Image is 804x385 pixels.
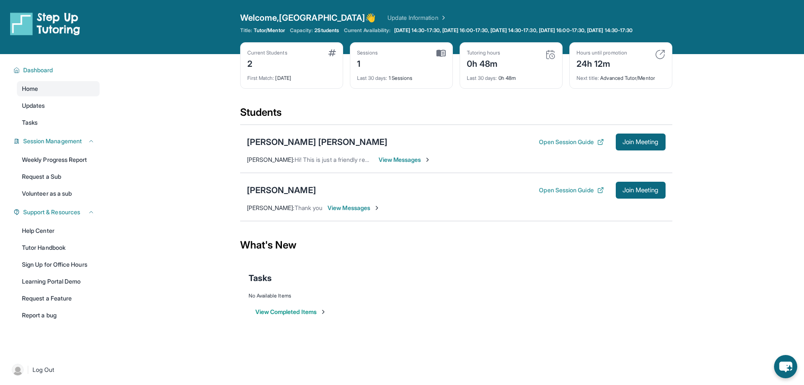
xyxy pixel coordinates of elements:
[247,56,287,70] div: 2
[439,14,447,22] img: Chevron Right
[240,27,252,34] span: Title:
[577,75,599,81] span: Next title :
[247,136,388,148] div: [PERSON_NAME] [PERSON_NAME]
[295,204,323,211] span: Thank you
[357,49,378,56] div: Sessions
[655,49,665,60] img: card
[17,257,100,272] a: Sign Up for Office Hours
[467,70,555,82] div: 0h 48m
[27,365,29,375] span: |
[436,49,446,57] img: card
[357,70,446,82] div: 1 Sessions
[240,227,672,264] div: What's New
[616,134,666,150] button: Join Meeting
[17,169,100,184] a: Request a Sub
[247,204,295,211] span: [PERSON_NAME] :
[357,56,378,70] div: 1
[247,49,287,56] div: Current Students
[577,49,627,56] div: Hours until promotion
[247,75,274,81] span: First Match :
[623,139,659,145] span: Join Meeting
[393,27,635,34] a: [DATE] 14:30-17:30, [DATE] 16:00-17:30, [DATE] 14:30-17:30, [DATE] 16:00-17:30, [DATE] 14:30-17:30
[255,308,327,316] button: View Completed Items
[8,360,100,379] a: |Log Out
[17,115,100,130] a: Tasks
[17,274,100,289] a: Learning Portal Demo
[240,106,672,124] div: Students
[314,27,339,34] span: 2 Students
[467,49,501,56] div: Tutoring hours
[23,208,80,216] span: Support & Resources
[17,98,100,113] a: Updates
[328,49,336,56] img: card
[290,27,313,34] span: Capacity:
[20,137,95,145] button: Session Management
[22,85,38,93] span: Home
[577,56,627,70] div: 24h 12m
[774,355,797,378] button: chat-button
[379,156,431,164] span: View Messages
[295,156,551,163] span: Hi! This is just a friendly reminder that the tutoring session will start in 5 min! I will see yo...
[539,186,604,194] button: Open Session Guide
[17,152,100,167] a: Weekly Progress Report
[374,205,380,211] img: Chevron-Right
[249,292,664,299] div: No Available Items
[539,138,604,146] button: Open Session Guide
[247,184,316,196] div: [PERSON_NAME]
[22,101,45,110] span: Updates
[577,70,665,82] div: Advanced Tutor/Mentor
[545,49,555,60] img: card
[328,204,380,212] span: View Messages
[467,75,497,81] span: Last 30 days :
[17,308,100,323] a: Report a bug
[17,81,100,96] a: Home
[623,188,659,193] span: Join Meeting
[17,291,100,306] a: Request a Feature
[23,66,53,74] span: Dashboard
[10,12,80,35] img: logo
[387,14,447,22] a: Update Information
[344,27,390,34] span: Current Availability:
[616,182,666,199] button: Join Meeting
[17,186,100,201] a: Volunteer as a sub
[249,272,272,284] span: Tasks
[20,208,95,216] button: Support & Resources
[240,12,376,24] span: Welcome, [GEOGRAPHIC_DATA] 👋
[23,137,82,145] span: Session Management
[22,118,38,127] span: Tasks
[32,366,54,374] span: Log Out
[20,66,95,74] button: Dashboard
[247,70,336,82] div: [DATE]
[254,27,285,34] span: Tutor/Mentor
[17,240,100,255] a: Tutor Handbook
[357,75,387,81] span: Last 30 days :
[247,156,295,163] span: [PERSON_NAME] :
[424,156,431,163] img: Chevron-Right
[12,364,24,376] img: user-img
[394,27,633,34] span: [DATE] 14:30-17:30, [DATE] 16:00-17:30, [DATE] 14:30-17:30, [DATE] 16:00-17:30, [DATE] 14:30-17:30
[17,223,100,238] a: Help Center
[467,56,501,70] div: 0h 48m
